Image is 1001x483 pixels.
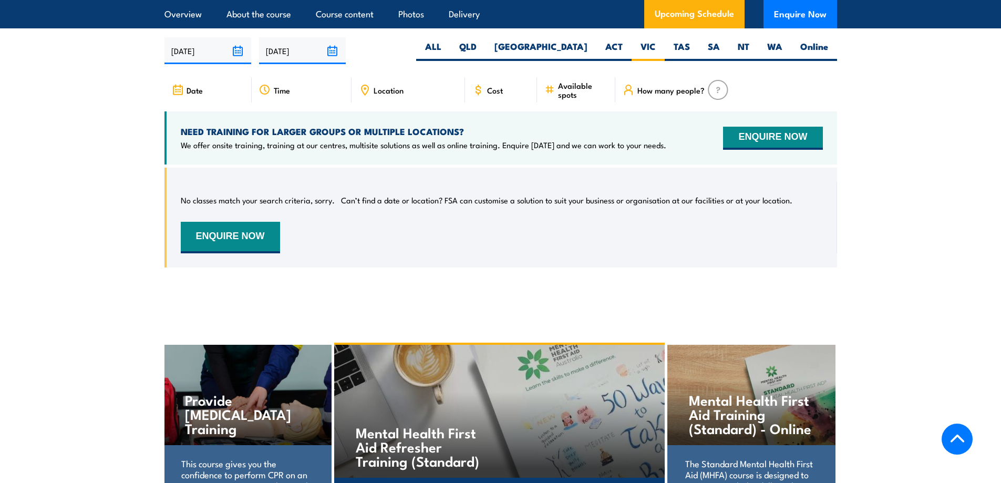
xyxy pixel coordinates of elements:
[450,40,486,61] label: QLD
[259,37,346,64] input: To date
[596,40,632,61] label: ACT
[416,40,450,61] label: ALL
[486,40,596,61] label: [GEOGRAPHIC_DATA]
[181,126,666,137] h4: NEED TRAINING FOR LARGER GROUPS OR MULTIPLE LOCATIONS?
[758,40,791,61] label: WA
[341,195,792,205] p: Can’t find a date or location? FSA can customise a solution to suit your business or organisation...
[637,86,705,95] span: How many people?
[374,86,404,95] span: Location
[187,86,203,95] span: Date
[164,37,251,64] input: From date
[632,40,665,61] label: VIC
[181,140,666,150] p: We offer onsite training, training at our centres, multisite solutions as well as online training...
[181,222,280,253] button: ENQUIRE NOW
[558,81,608,99] span: Available spots
[791,40,837,61] label: Online
[729,40,758,61] label: NT
[723,127,822,150] button: ENQUIRE NOW
[699,40,729,61] label: SA
[689,393,813,435] h4: Mental Health First Aid Training (Standard) - Online
[665,40,699,61] label: TAS
[356,425,479,468] h4: Mental Health First Aid Refresher Training (Standard)
[487,86,503,95] span: Cost
[274,86,290,95] span: Time
[185,393,309,435] h4: Provide [MEDICAL_DATA] Training
[181,195,335,205] p: No classes match your search criteria, sorry.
